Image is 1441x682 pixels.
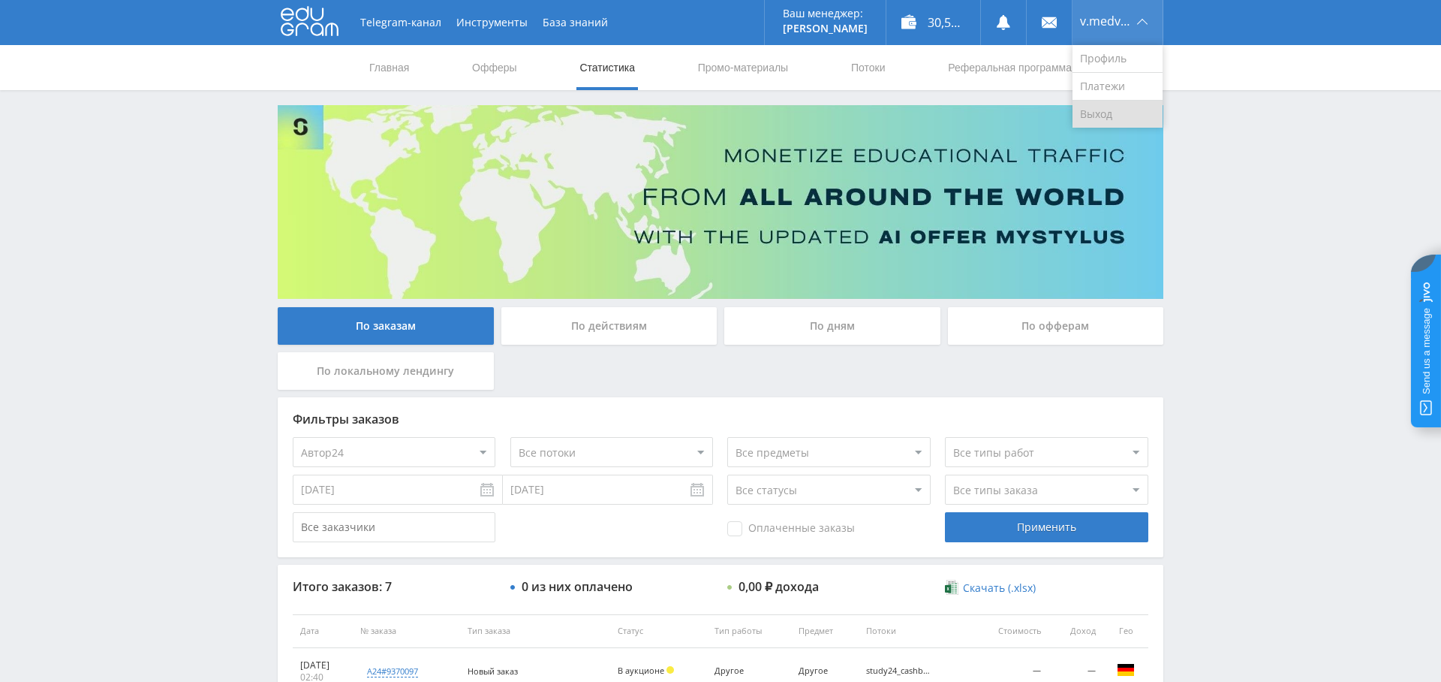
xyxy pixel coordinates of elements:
a: Потоки [850,45,887,90]
th: Гео [1103,614,1148,648]
p: [PERSON_NAME] [783,23,868,35]
a: Промо-материалы [696,45,790,90]
span: v.medvedev94 [1080,15,1133,27]
span: В аукционе [618,665,664,676]
a: Офферы [471,45,519,90]
span: Холд [666,666,674,674]
div: Применить [945,512,1148,542]
a: Скачать (.xlsx) [945,581,1035,596]
div: По действиям [501,307,717,345]
div: [DATE] [300,659,345,671]
p: Ваш менеджер: [783,8,868,20]
th: Тип заказа [460,614,610,648]
img: xlsx [945,580,958,595]
div: Другое [714,666,782,676]
span: Скачать (.xlsx) [963,582,1036,594]
img: deu.png [1117,661,1135,679]
div: study24_cashback [866,666,934,676]
div: По заказам [278,307,494,345]
span: Оплаченные заказы [727,521,855,536]
input: Все заказчики [293,512,495,542]
th: Дата [293,614,353,648]
span: Новый заказ [468,665,518,677]
div: По локальному лендингу [278,352,494,390]
a: Реферальная программа [946,45,1073,90]
div: Фильтры заказов [293,412,1148,426]
div: По дням [724,307,940,345]
div: a24#9370097 [367,665,418,677]
div: 0,00 ₽ дохода [739,580,819,593]
th: № заказа [353,614,461,648]
th: Статус [610,614,707,648]
a: Статистика [578,45,636,90]
a: Платежи [1072,73,1163,101]
th: Потоки [859,614,970,648]
th: Доход [1048,614,1103,648]
th: Стоимость [970,614,1048,648]
div: По офферам [948,307,1164,345]
th: Тип работы [707,614,791,648]
a: Выход [1072,101,1163,128]
img: Banner [278,105,1163,299]
a: Главная [368,45,411,90]
div: 0 из них оплачено [522,580,633,593]
th: Предмет [791,614,858,648]
div: Итого заказов: 7 [293,580,495,593]
a: Профиль [1072,45,1163,73]
div: Другое [799,666,850,676]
